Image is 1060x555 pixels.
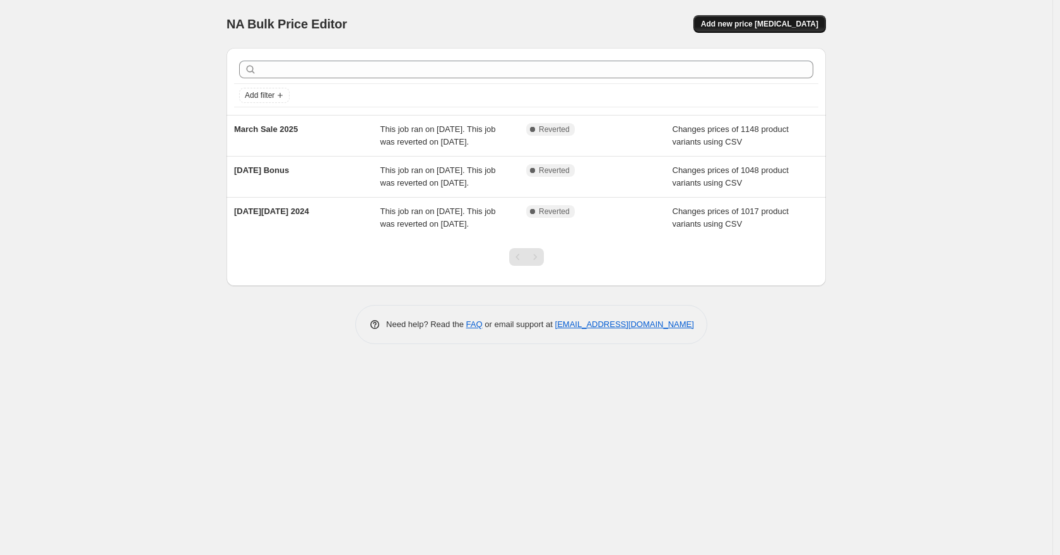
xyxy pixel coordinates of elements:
[555,319,694,329] a: [EMAIL_ADDRESS][DOMAIN_NAME]
[539,206,570,217] span: Reverted
[539,165,570,176] span: Reverted
[234,124,298,134] span: March Sale 2025
[380,165,496,188] span: This job ran on [DATE]. This job was reverted on [DATE].
[245,90,274,100] span: Add filter
[466,319,483,329] a: FAQ
[239,88,290,103] button: Add filter
[673,206,789,229] span: Changes prices of 1017 product variants using CSV
[701,19,818,29] span: Add new price [MEDICAL_DATA]
[673,124,789,146] span: Changes prices of 1148 product variants using CSV
[483,319,555,329] span: or email support at
[509,248,544,266] nav: Pagination
[386,319,466,329] span: Need help? Read the
[539,124,570,134] span: Reverted
[227,17,347,31] span: NA Bulk Price Editor
[234,206,309,216] span: [DATE][DATE] 2024
[234,165,289,175] span: [DATE] Bonus
[693,15,826,33] button: Add new price [MEDICAL_DATA]
[673,165,789,188] span: Changes prices of 1048 product variants using CSV
[380,206,496,229] span: This job ran on [DATE]. This job was reverted on [DATE].
[380,124,496,146] span: This job ran on [DATE]. This job was reverted on [DATE].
